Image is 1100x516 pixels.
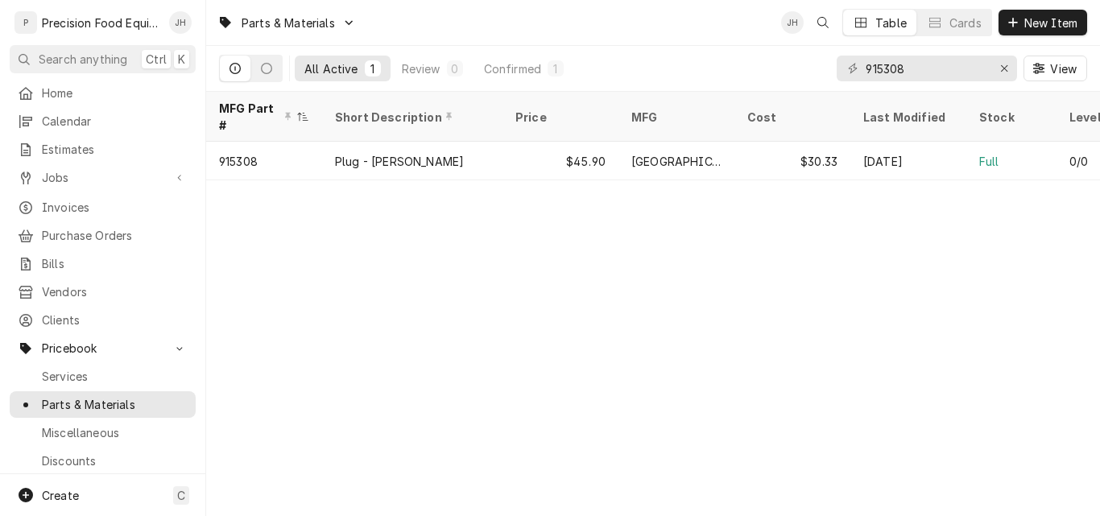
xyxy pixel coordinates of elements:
div: 0 [450,60,460,77]
div: JH [169,11,192,34]
span: Estimates [42,141,188,158]
a: Calendar [10,108,196,134]
div: [DATE] [850,142,966,180]
button: View [1023,56,1087,81]
span: Pricebook [42,340,163,357]
div: All Active [304,60,358,77]
div: 915308 [219,153,258,170]
span: Vendors [42,283,188,300]
a: Clients [10,307,196,333]
div: Jason Hertel's Avatar [781,11,804,34]
span: Parts & Materials [242,14,335,31]
button: New Item [999,10,1087,35]
div: JH [781,11,804,34]
div: Cost [747,109,834,126]
div: Precision Food Equipment LLC [42,14,160,31]
a: Miscellaneous [10,419,196,446]
div: [GEOGRAPHIC_DATA] [631,153,722,170]
span: Purchase Orders [42,227,188,244]
span: Services [42,368,188,385]
div: Confirmed [484,60,541,77]
div: 0/0 [1069,153,1088,170]
div: $30.33 [734,142,850,180]
div: 1 [551,60,560,77]
a: Estimates [10,136,196,163]
div: Stock [979,109,1040,126]
button: Erase input [991,56,1017,81]
button: Open search [810,10,836,35]
span: Home [42,85,188,101]
a: Invoices [10,194,196,221]
div: Cards [949,14,982,31]
span: Jobs [42,169,163,186]
input: Keyword search [866,56,986,81]
div: Price [515,109,602,126]
div: Short Description [335,109,486,126]
span: Clients [42,312,188,328]
a: Go to Pricebook [10,335,196,361]
a: Home [10,80,196,106]
span: View [1047,60,1080,77]
a: Go to Jobs [10,164,196,191]
a: Purchase Orders [10,222,196,249]
a: Go to Parts & Materials [211,10,362,36]
span: K [178,51,185,68]
a: Parts & Materials [10,391,196,418]
div: Review [402,60,440,77]
a: Discounts [10,448,196,474]
span: Bills [42,255,188,272]
div: 1 [368,60,378,77]
span: Create [42,489,79,502]
span: New Item [1021,14,1081,31]
button: Search anythingCtrlK [10,45,196,73]
a: Bills [10,250,196,277]
div: $45.90 [502,142,618,180]
span: Calendar [42,113,188,130]
span: Parts & Materials [42,396,188,413]
div: P [14,11,37,34]
div: MFG Part # [219,100,293,134]
a: Vendors [10,279,196,305]
div: Last Modified [863,109,950,126]
div: Full [979,153,999,170]
span: Invoices [42,199,188,216]
a: Services [10,363,196,390]
span: C [177,487,185,504]
div: Jason Hertel's Avatar [169,11,192,34]
span: Miscellaneous [42,424,188,441]
span: Search anything [39,51,127,68]
span: Discounts [42,452,188,469]
div: MFG [631,109,718,126]
div: Table [875,14,907,31]
div: Plug - [PERSON_NAME] [335,153,464,170]
span: Ctrl [146,51,167,68]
